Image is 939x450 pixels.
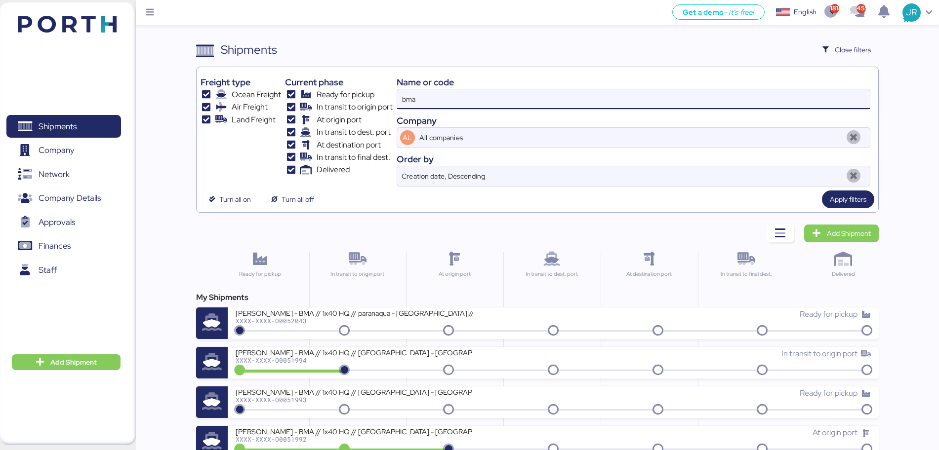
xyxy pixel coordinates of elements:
button: Close filters [815,41,879,59]
div: In transit to dest. port [508,270,596,278]
div: At origin port [410,270,498,278]
span: Ready for pickup [317,89,374,101]
div: In transit to origin port [314,270,402,278]
span: Apply filters [830,193,866,205]
div: [PERSON_NAME] - BMA // 1x40 HQ // [GEOGRAPHIC_DATA] - [GEOGRAPHIC_DATA] // MBL: PENDIENTE - HBL: ... [236,348,473,356]
div: Freight type [201,75,281,89]
a: Network [6,163,121,186]
div: Shipments [221,41,277,59]
a: Company Details [6,187,121,210]
a: Shipments [6,115,121,138]
span: Finances [39,239,71,253]
div: English [794,7,817,17]
span: Air Freight [232,101,268,113]
span: Approvals [39,215,75,229]
button: Menu [142,4,159,21]
span: Add Shipment [827,227,871,239]
span: Turn all on [219,193,251,205]
span: In transit to origin port [781,348,857,359]
span: Staff [39,263,57,277]
div: In transit to final dest. [702,270,790,278]
div: XXXX-XXXX-O0051993 [236,396,473,403]
div: Delivered [799,270,887,278]
button: Add Shipment [12,354,121,370]
span: Add Shipment [50,356,97,368]
span: JR [906,6,917,19]
div: [PERSON_NAME] - BMA // 1x40 HQ // [GEOGRAPHIC_DATA] - [GEOGRAPHIC_DATA] // MBL: PENDIENTE - HBL: ... [236,387,473,396]
span: In transit to final dest. [317,151,390,163]
div: XXXX-XXXX-O0052043 [236,317,473,324]
span: Delivered [317,164,350,176]
span: In transit to origin port [317,101,393,113]
span: Company Details [39,191,101,205]
div: My Shipments [196,292,879,303]
a: Approvals [6,211,121,233]
button: Apply filters [822,190,874,208]
div: [PERSON_NAME] - BMA // 1x40 HQ // [GEOGRAPHIC_DATA] - [GEOGRAPHIC_DATA] // MBL: PENDIENTE - HBL: ... [236,427,473,435]
div: Company [397,114,870,127]
span: AL [403,132,412,143]
span: Network [39,167,70,182]
span: At destination port [317,139,381,151]
div: Name or code [397,75,870,89]
div: Order by [397,152,870,166]
span: Close filters [835,44,871,56]
span: Shipments [39,119,77,134]
div: Current phase [285,75,392,89]
span: Ocean Freight [232,89,281,101]
span: At origin port [317,114,362,126]
span: Company [39,143,75,157]
div: [PERSON_NAME] - BMA // 1x40 HQ // paranagua - [GEOGRAPHIC_DATA] // MBL: PENDIENTE - HBL: ADME2556... [236,308,473,317]
div: Ready for pickup [216,270,304,278]
span: Ready for pickup [800,388,857,398]
a: Company [6,139,121,162]
span: Turn all off [282,193,314,205]
span: Ready for pickup [800,309,857,319]
span: At origin port [813,427,857,438]
a: Finances [6,235,121,258]
button: Turn all on [201,190,259,208]
input: AL [418,128,842,148]
button: Turn all off [263,190,322,208]
a: Staff [6,259,121,281]
a: Add Shipment [804,225,879,242]
span: Land Freight [232,114,276,126]
div: XXXX-XXXX-O0051994 [236,357,473,364]
span: In transit to dest. port [317,126,391,138]
div: At destination port [605,270,693,278]
div: XXXX-XXXX-O0051992 [236,436,473,443]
